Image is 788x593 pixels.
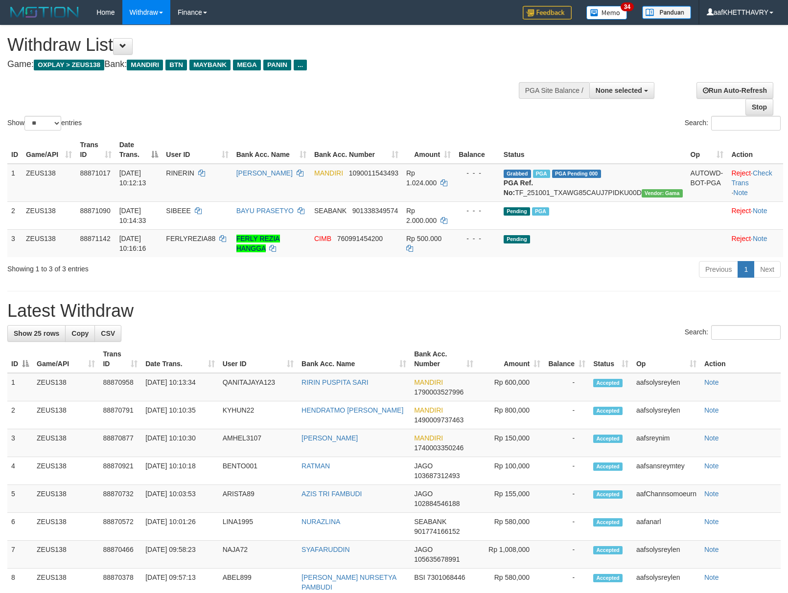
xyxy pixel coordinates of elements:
td: Rp 155,000 [477,485,544,513]
a: Reject [731,169,751,177]
td: ZEUS138 [33,513,99,541]
th: Amount: activate to sort column ascending [477,345,544,373]
a: Check Trans [731,169,772,187]
td: aafChannsomoeurn [632,485,700,513]
td: aafsolysreylen [632,401,700,429]
td: AUTOWD-BOT-PGA [687,164,728,202]
span: CIMB [314,235,331,242]
a: 1 [738,261,754,278]
span: None selected [596,87,642,94]
td: 88870466 [99,541,141,569]
span: BTN [165,60,187,70]
a: Copy [65,325,95,342]
a: Note [733,189,748,197]
td: 1 [7,164,22,202]
b: PGA Ref. No: [504,179,533,197]
td: - [544,541,589,569]
td: 88870732 [99,485,141,513]
input: Search: [711,325,781,340]
span: FERLYREZIA88 [166,235,215,242]
a: Note [753,207,767,215]
td: 88870572 [99,513,141,541]
label: Show entries [7,116,82,131]
h1: Latest Withdraw [7,301,781,321]
span: JAGO [414,546,433,553]
a: Note [704,573,719,581]
th: Amount: activate to sort column ascending [402,136,455,164]
td: 2 [7,401,33,429]
td: ZEUS138 [22,229,76,257]
span: Show 25 rows [14,329,59,337]
td: [DATE] 10:10:18 [141,457,218,485]
a: Reject [731,235,751,242]
td: aafsolysreylen [632,541,700,569]
a: Stop [745,99,773,115]
div: PGA Site Balance / [519,82,589,99]
div: - - - [459,168,496,178]
td: ZEUS138 [33,373,99,401]
td: 3 [7,429,33,457]
span: JAGO [414,490,433,498]
td: KYHUN22 [219,401,298,429]
td: 7 [7,541,33,569]
span: SIBEEE [166,207,191,215]
td: 1 [7,373,33,401]
span: MANDIRI [127,60,163,70]
a: SYAFARUDDIN [301,546,350,553]
span: 34 [621,2,634,11]
span: Grabbed [504,170,531,178]
th: Trans ID: activate to sort column ascending [76,136,115,164]
td: aafanarl [632,513,700,541]
td: [DATE] 10:10:30 [141,429,218,457]
span: SEABANK [414,518,446,526]
a: Note [704,378,719,386]
span: Copy 1790003527996 to clipboard [414,388,464,396]
a: Note [704,406,719,414]
span: Accepted [593,462,623,471]
th: ID: activate to sort column descending [7,345,33,373]
a: Note [704,546,719,553]
td: 4 [7,457,33,485]
th: Bank Acc. Number: activate to sort column ascending [310,136,402,164]
span: 88871090 [80,207,110,215]
a: Show 25 rows [7,325,66,342]
a: Next [754,261,781,278]
span: MANDIRI [314,169,343,177]
td: 5 [7,485,33,513]
td: [DATE] 10:13:34 [141,373,218,401]
span: Copy 901338349574 to clipboard [352,207,398,215]
td: ZEUS138 [33,485,99,513]
td: ZEUS138 [22,164,76,202]
a: Note [704,518,719,526]
span: [DATE] 10:12:13 [119,169,146,187]
a: RATMAN [301,462,330,470]
th: Trans ID: activate to sort column ascending [99,345,141,373]
img: Feedback.jpg [523,6,572,20]
input: Search: [711,116,781,131]
div: - - - [459,206,496,216]
td: ZEUS138 [33,457,99,485]
td: · · [727,164,783,202]
span: BSI [414,573,425,581]
a: Reject [731,207,751,215]
span: MANDIRI [414,434,443,442]
td: ZEUS138 [33,401,99,429]
td: Rp 580,000 [477,513,544,541]
span: Copy 105635678991 to clipboard [414,555,460,563]
td: · [727,201,783,229]
select: Showentries [24,116,61,131]
span: Accepted [593,490,623,499]
span: Copy 7301068446 to clipboard [427,573,465,581]
td: · [727,229,783,257]
a: Note [704,434,719,442]
th: Bank Acc. Name: activate to sort column ascending [298,345,410,373]
a: CSV [94,325,121,342]
td: [DATE] 09:58:23 [141,541,218,569]
button: None selected [589,82,654,99]
span: Copy 901774166152 to clipboard [414,527,460,535]
th: Game/API: activate to sort column ascending [33,345,99,373]
td: 88870958 [99,373,141,401]
th: Date Trans.: activate to sort column descending [116,136,162,164]
th: Op: activate to sort column ascending [632,345,700,373]
td: BENTO001 [219,457,298,485]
